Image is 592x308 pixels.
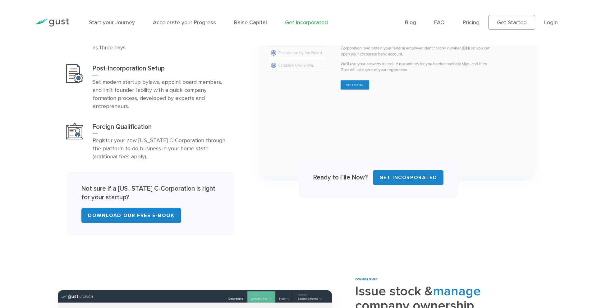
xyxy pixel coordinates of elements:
a: Get Incorporated [285,19,328,26]
a: Start your Journey [89,19,135,26]
a: Download Our Free E-Book [81,208,181,223]
a: Get Started [489,15,535,30]
img: Foreign Qualification [66,123,83,139]
img: 1 Form A Company [260,4,534,177]
img: Gust Logo [34,18,69,27]
strong: Ready to File Now? [313,174,368,181]
a: Login [544,19,558,26]
img: Post Incorporation Setup [66,64,83,83]
span: manage [433,283,481,299]
p: Set modern startup bylaws, appoint board members, and limit founder liability with a quick compan... [93,78,228,111]
a: Accelerate your Progress [153,19,216,26]
p: Not sure if a [US_STATE] C-Corporation is right for your startup? [81,184,219,202]
p: Register your new [US_STATE] C-Corporation through the platform to do business in your home state... [93,137,228,161]
h3: Foreign Qualification [93,123,228,134]
div: ownership [355,277,534,282]
a: Raise Capital [234,19,267,26]
h3: Post-Incorporation Setup [93,64,228,75]
a: Blog [405,19,416,26]
a: Get INCORPORATED [373,170,444,185]
a: FAQ [434,19,445,26]
a: Pricing [463,19,480,26]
